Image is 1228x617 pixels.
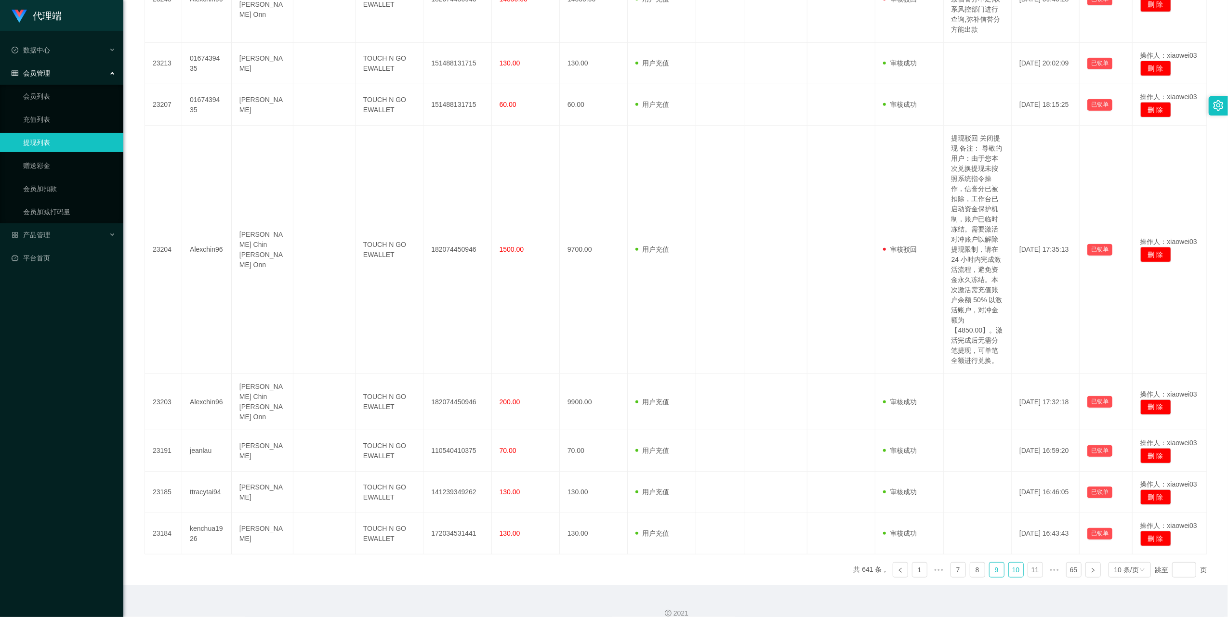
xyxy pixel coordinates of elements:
[931,562,947,578] span: •••
[12,231,50,239] span: 产品管理
[1155,562,1207,578] div: 跳至 页
[1140,399,1171,415] button: 删 除
[635,101,669,108] span: 用户充值
[356,43,423,84] td: TOUCH N GO EWALLET
[1140,102,1171,117] button: 删 除
[893,562,908,578] li: 上一页
[665,610,672,617] i: 图标: copyright
[182,374,232,430] td: Alexchin96
[232,126,294,374] td: [PERSON_NAME] Chin [PERSON_NAME] Onn
[232,472,294,513] td: [PERSON_NAME]
[1090,567,1096,573] i: 图标: right
[1012,126,1080,374] td: [DATE] 17:35:13
[1140,522,1197,529] span: 操作人：xiaowei03
[635,59,669,67] span: 用户充值
[1028,562,1043,578] li: 11
[1087,396,1112,408] button: 已锁单
[635,245,669,253] span: 用户充值
[23,87,116,106] a: 会员列表
[23,110,116,129] a: 充值列表
[1140,51,1197,59] span: 操作人：xiaowei03
[1012,472,1080,513] td: [DATE] 16:46:05
[23,179,116,198] a: 会员加扣款
[232,430,294,472] td: [PERSON_NAME]
[1140,93,1197,101] span: 操作人：xiaowei03
[145,513,182,554] td: 23184
[12,69,50,77] span: 会员管理
[970,562,985,578] li: 8
[1087,445,1112,457] button: 已锁单
[12,10,27,23] img: logo.9652507e.png
[500,245,524,253] span: 1500.00
[423,513,491,554] td: 172034531441
[423,374,491,430] td: 182074450946
[145,84,182,126] td: 23207
[560,374,628,430] td: 9900.00
[1140,489,1171,505] button: 删 除
[423,126,491,374] td: 182074450946
[182,84,232,126] td: 0167439435
[1012,430,1080,472] td: [DATE] 16:59:20
[182,472,232,513] td: ttracytai94
[1047,562,1062,578] li: 向后 5 页
[1009,563,1023,577] a: 10
[23,156,116,175] a: 赠送彩金
[356,513,423,554] td: TOUCH N GO EWALLET
[883,488,917,496] span: 审核成功
[500,398,520,406] span: 200.00
[145,430,182,472] td: 23191
[1008,562,1024,578] li: 10
[12,70,18,77] i: 图标: table
[423,472,491,513] td: 141239349262
[1087,487,1112,498] button: 已锁单
[951,563,965,577] a: 7
[883,398,917,406] span: 审核成功
[182,513,232,554] td: kenchua1926
[232,374,294,430] td: [PERSON_NAME] Chin [PERSON_NAME] Onn
[883,529,917,537] span: 审核成功
[12,12,62,19] a: 代理端
[500,59,520,67] span: 130.00
[1066,562,1082,578] li: 65
[182,430,232,472] td: jeanlau
[912,562,927,578] li: 1
[423,43,491,84] td: 151488131715
[1012,513,1080,554] td: [DATE] 16:43:43
[635,447,669,454] span: 用户充值
[989,562,1004,578] li: 9
[560,84,628,126] td: 60.00
[356,472,423,513] td: TOUCH N GO EWALLET
[1085,562,1101,578] li: 下一页
[500,488,520,496] span: 130.00
[1067,563,1081,577] a: 65
[232,43,294,84] td: [PERSON_NAME]
[232,84,294,126] td: [PERSON_NAME]
[12,231,18,238] i: 图标: appstore-o
[182,126,232,374] td: Alexchin96
[23,202,116,221] a: 会员加减打码量
[1140,439,1197,447] span: 操作人：xiaowei03
[635,488,669,496] span: 用户充值
[990,563,1004,577] a: 9
[145,374,182,430] td: 23203
[12,46,50,54] span: 数据中心
[1140,61,1171,76] button: 删 除
[1012,374,1080,430] td: [DATE] 17:32:18
[1140,531,1171,546] button: 删 除
[356,374,423,430] td: TOUCH N GO EWALLET
[356,126,423,374] td: TOUCH N GO EWALLET
[145,126,182,374] td: 23204
[356,84,423,126] td: TOUCH N GO EWALLET
[560,513,628,554] td: 130.00
[560,430,628,472] td: 70.00
[951,562,966,578] li: 7
[1028,563,1043,577] a: 11
[970,563,985,577] a: 8
[1140,480,1197,488] span: 操作人：xiaowei03
[560,472,628,513] td: 130.00
[182,43,232,84] td: 0167439435
[23,133,116,152] a: 提现列表
[145,43,182,84] td: 23213
[1087,58,1112,69] button: 已锁单
[1012,84,1080,126] td: [DATE] 18:15:25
